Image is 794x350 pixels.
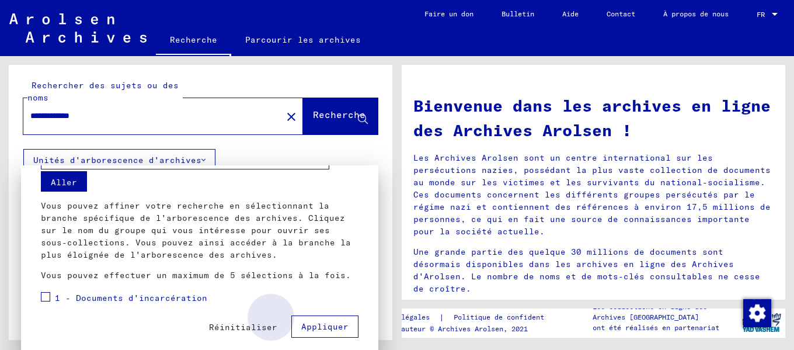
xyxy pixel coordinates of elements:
[51,177,77,188] font: Aller
[291,316,358,338] button: Appliquer
[743,299,771,327] img: Modifier le consentement
[41,270,351,280] font: Vous pouvez effectuer un maximum de 5 sélections à la fois.
[209,322,277,332] font: Réinitialiser
[41,200,351,260] font: Vous pouvez affiner votre recherche en sélectionnant la branche spécifique de l'arborescence des ...
[200,317,287,338] button: Réinitialiser
[41,171,87,192] button: Aller
[55,293,207,303] font: 1 - Documents d'incarcération
[301,321,349,332] font: Appliquer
